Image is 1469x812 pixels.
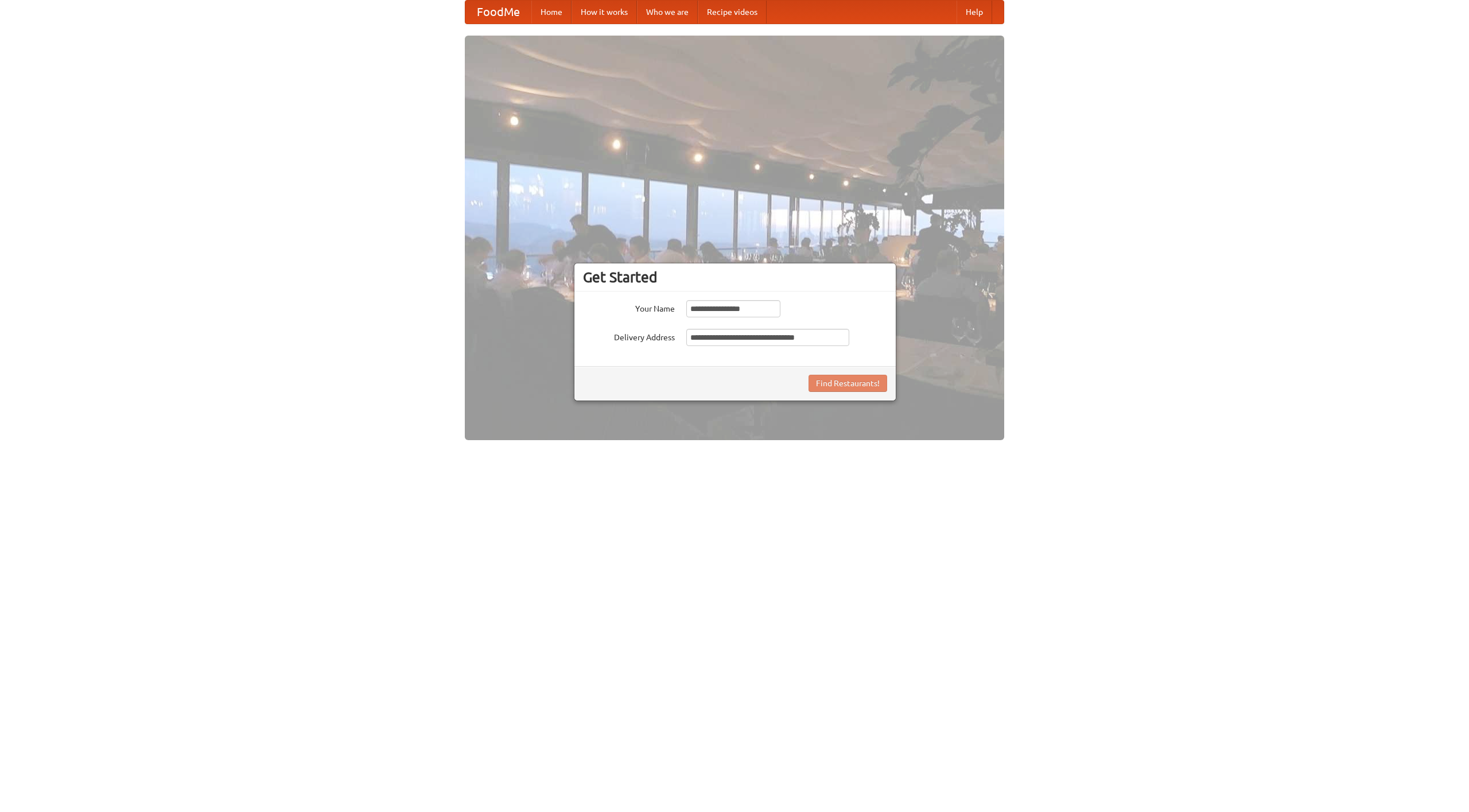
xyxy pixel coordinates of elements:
a: Help [957,1,992,24]
a: FoodMe [465,1,531,24]
a: How it works [572,1,637,24]
a: Recipe videos [698,1,767,24]
h3: Get Started [583,269,887,286]
a: Who we are [637,1,698,24]
label: Your Name [583,300,675,314]
a: Home [531,1,572,24]
button: Find Restaurants! [809,375,887,392]
label: Delivery Address [583,329,675,343]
